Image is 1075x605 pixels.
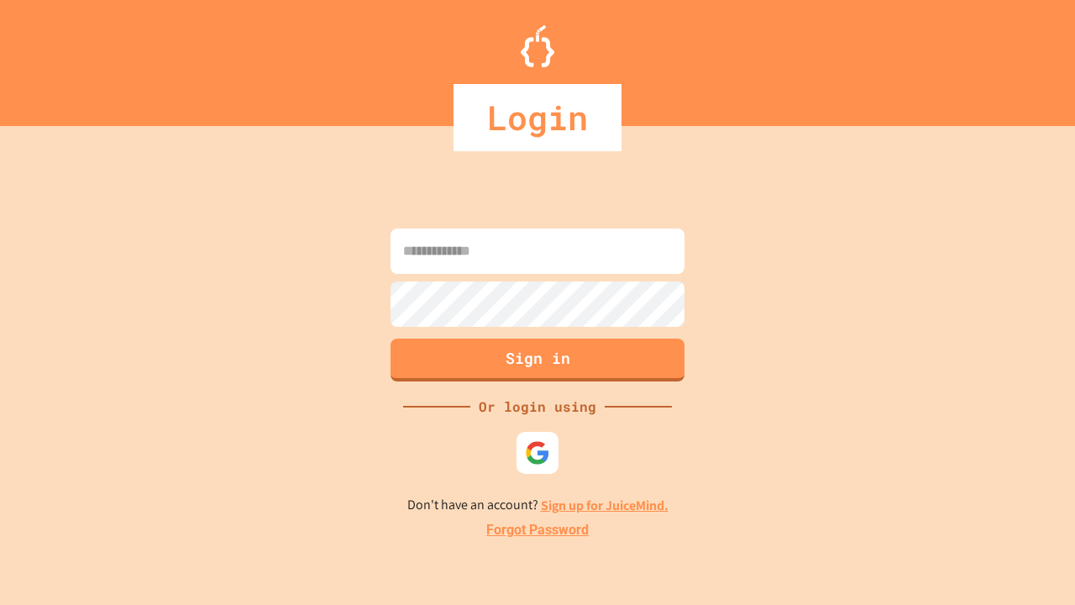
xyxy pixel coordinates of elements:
[521,25,554,67] img: Logo.svg
[470,397,605,417] div: Or login using
[541,497,669,514] a: Sign up for JuiceMind.
[486,520,589,540] a: Forgot Password
[525,440,550,466] img: google-icon.svg
[454,84,621,151] div: Login
[391,339,684,381] button: Sign in
[407,495,669,516] p: Don't have an account?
